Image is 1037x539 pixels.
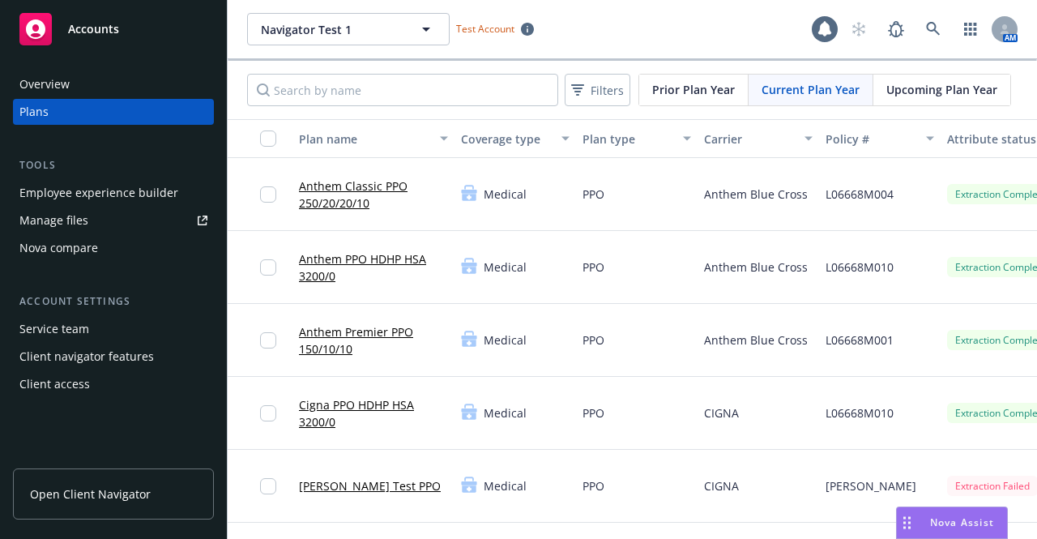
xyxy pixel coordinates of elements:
[484,477,527,494] span: Medical
[591,82,624,99] span: Filters
[19,344,154,370] div: Client navigator features
[819,119,941,158] button: Policy #
[704,404,739,421] span: CIGNA
[260,405,276,421] input: Toggle Row Selected
[13,316,214,342] a: Service team
[826,186,894,203] span: L06668M004
[13,371,214,397] a: Client access
[30,486,151,503] span: Open Client Navigator
[698,119,819,158] button: Carrier
[13,293,214,310] div: Account settings
[13,6,214,52] a: Accounts
[19,180,178,206] div: Employee experience builder
[826,477,916,494] span: [PERSON_NAME]
[576,119,698,158] button: Plan type
[484,186,527,203] span: Medical
[13,180,214,206] a: Employee experience builder
[583,332,604,349] span: PPO
[261,21,401,38] span: Navigator Test 1
[583,477,604,494] span: PPO
[454,119,576,158] button: Coverage type
[652,81,735,98] span: Prior Plan Year
[19,71,70,97] div: Overview
[260,130,276,147] input: Select all
[704,186,808,203] span: Anthem Blue Cross
[299,250,448,284] a: Anthem PPO HDHP HSA 3200/0
[260,332,276,349] input: Toggle Row Selected
[19,235,98,261] div: Nova compare
[930,515,994,529] span: Nova Assist
[954,13,987,45] a: Switch app
[704,259,808,276] span: Anthem Blue Cross
[826,130,916,148] div: Policy #
[704,130,795,148] div: Carrier
[704,332,808,349] span: Anthem Blue Cross
[456,22,514,36] span: Test Account
[247,13,450,45] button: Navigator Test 1
[299,130,430,148] div: Plan name
[19,99,49,125] div: Plans
[260,186,276,203] input: Toggle Row Selected
[484,404,527,421] span: Medical
[450,20,540,37] span: Test Account
[292,119,454,158] button: Plan name
[260,259,276,276] input: Toggle Row Selected
[826,259,894,276] span: L06668M010
[299,178,448,212] a: Anthem Classic PPO 250/20/20/10
[13,99,214,125] a: Plans
[583,130,673,148] div: Plan type
[13,71,214,97] a: Overview
[13,207,214,233] a: Manage files
[19,207,88,233] div: Manage files
[299,323,448,357] a: Anthem Premier PPO 150/10/10
[568,79,627,102] span: Filters
[704,477,739,494] span: CIGNA
[19,316,89,342] div: Service team
[762,81,860,98] span: Current Plan Year
[826,404,894,421] span: L06668M010
[484,332,527,349] span: Medical
[299,477,441,494] a: [PERSON_NAME] Test PPO
[13,235,214,261] a: Nova compare
[583,186,604,203] span: PPO
[843,13,875,45] a: Start snowing
[897,507,917,538] div: Drag to move
[896,507,1008,539] button: Nova Assist
[886,81,997,98] span: Upcoming Plan Year
[13,157,214,173] div: Tools
[299,396,448,430] a: Cigna PPO HDHP HSA 3200/0
[826,332,894,349] span: L06668M001
[917,13,950,45] a: Search
[565,74,630,106] button: Filters
[583,259,604,276] span: PPO
[880,13,912,45] a: Report a Bug
[260,478,276,494] input: Toggle Row Selected
[19,371,90,397] div: Client access
[247,74,558,106] input: Search by name
[461,130,552,148] div: Coverage type
[13,344,214,370] a: Client navigator features
[484,259,527,276] span: Medical
[583,404,604,421] span: PPO
[68,23,119,36] span: Accounts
